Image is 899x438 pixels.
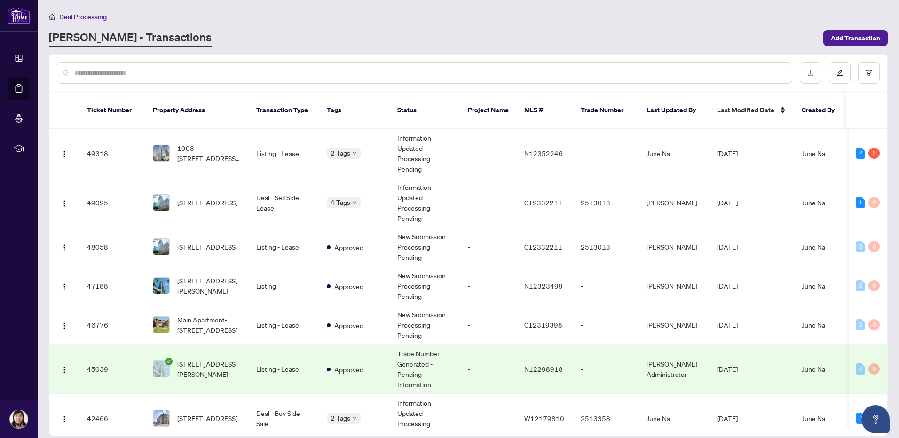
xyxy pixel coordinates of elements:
[710,92,794,129] th: Last Modified Date
[460,178,517,227] td: -
[524,282,563,290] span: N12323499
[573,266,639,305] td: -
[249,178,319,227] td: Deal - Sell Side Lease
[794,92,851,129] th: Created By
[800,62,821,84] button: download
[79,129,145,178] td: 49318
[390,344,460,394] td: Trade Number Generated - Pending Information
[49,30,212,47] a: [PERSON_NAME] - Transactions
[334,281,363,291] span: Approved
[717,282,738,290] span: [DATE]
[573,344,639,394] td: -
[573,305,639,344] td: -
[177,314,241,335] span: Main Apartment-[STREET_ADDRESS]
[390,305,460,344] td: New Submission - Processing Pending
[856,413,865,424] div: 3
[802,282,825,290] span: June Na
[249,129,319,178] td: Listing - Lease
[390,227,460,266] td: New Submission - Processing Pending
[177,197,237,208] span: [STREET_ADDRESS]
[177,275,241,296] span: [STREET_ADDRESS][PERSON_NAME]
[802,365,825,373] span: June Na
[868,148,880,159] div: 2
[57,278,72,293] button: Logo
[165,358,173,365] span: check-circle
[79,92,145,129] th: Ticket Number
[79,266,145,305] td: 47188
[8,7,30,24] img: logo
[61,244,68,251] img: Logo
[334,364,363,375] span: Approved
[717,242,738,251] span: [DATE]
[331,148,350,158] span: 2 Tags
[856,241,865,252] div: 0
[390,178,460,227] td: Information Updated - Processing Pending
[524,414,564,422] span: W12179810
[856,280,865,291] div: 0
[460,227,517,266] td: -
[639,92,710,129] th: Last Updated By
[866,70,872,76] span: filter
[57,317,72,332] button: Logo
[717,149,738,157] span: [DATE]
[639,305,710,344] td: [PERSON_NAME]
[802,414,825,422] span: June Na
[807,70,814,76] span: download
[460,92,517,129] th: Project Name
[79,227,145,266] td: 48058
[352,416,357,421] span: down
[61,150,68,158] img: Logo
[79,344,145,394] td: 45039
[717,414,738,422] span: [DATE]
[868,197,880,208] div: 0
[460,344,517,394] td: -
[856,148,865,159] div: 2
[460,266,517,305] td: -
[524,198,562,207] span: C12332211
[10,410,28,428] img: Profile Icon
[524,321,562,329] span: C12319398
[717,365,738,373] span: [DATE]
[868,363,880,375] div: 0
[823,30,888,46] button: Add Transaction
[79,305,145,344] td: 46776
[61,283,68,290] img: Logo
[802,149,825,157] span: June Na
[858,62,880,84] button: filter
[856,197,865,208] div: 1
[639,227,710,266] td: [PERSON_NAME]
[524,149,563,157] span: N12352246
[153,278,169,294] img: thumbnail-img
[831,31,880,46] span: Add Transaction
[829,62,851,84] button: edit
[57,411,72,426] button: Logo
[57,146,72,161] button: Logo
[802,242,825,251] span: June Na
[319,92,390,129] th: Tags
[717,105,774,115] span: Last Modified Date
[49,14,55,20] span: home
[861,405,890,433] button: Open asap
[61,366,68,374] img: Logo
[61,415,68,423] img: Logo
[177,359,241,379] span: [STREET_ADDRESS][PERSON_NAME]
[390,129,460,178] td: Information Updated - Processing Pending
[153,239,169,255] img: thumbnail-img
[331,413,350,423] span: 2 Tags
[57,361,72,376] button: Logo
[802,321,825,329] span: June Na
[153,410,169,426] img: thumbnail-img
[802,198,825,207] span: June Na
[331,197,350,208] span: 4 Tags
[868,280,880,291] div: 0
[57,195,72,210] button: Logo
[517,92,573,129] th: MLS #
[153,317,169,333] img: thumbnail-img
[153,195,169,211] img: thumbnail-img
[177,242,237,252] span: [STREET_ADDRESS]
[460,305,517,344] td: -
[856,319,865,330] div: 0
[573,227,639,266] td: 2513013
[352,151,357,156] span: down
[79,178,145,227] td: 49025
